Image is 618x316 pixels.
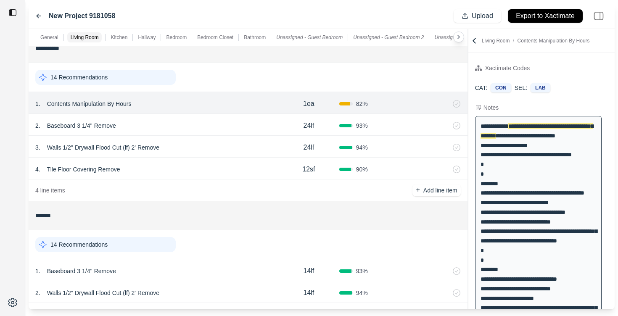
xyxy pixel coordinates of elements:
p: Export to Xactimate [516,11,575,21]
span: 93 % [356,121,368,130]
p: 14lf [304,266,314,276]
button: Upload [454,9,501,23]
div: CON [491,83,511,92]
p: 1ea [303,99,314,109]
span: / [510,38,517,44]
p: Hallway [138,34,156,41]
p: Baseboard 3 1/4'' Remove [44,265,119,277]
p: Baseboard 3 1/4'' Remove [44,120,119,132]
p: Tile Floor Covering Remove [44,163,124,175]
p: Bedroom [166,34,187,41]
p: 2 . [35,121,40,130]
span: Contents Manipulation By Hours [517,38,589,44]
p: 24lf [304,142,314,153]
span: 93 % [356,267,368,275]
p: Walls 1/2'' Drywall Flood Cut (lf) 2' Remove [44,287,163,299]
p: Add line item [423,186,457,195]
span: 82 % [356,100,368,108]
p: Unassigned - Guest Bathroom [434,34,502,41]
p: 24lf [304,121,314,131]
p: SEL: [515,84,527,92]
p: CAT: [475,84,487,92]
img: right-panel.svg [589,7,608,25]
p: 14lf [304,288,314,298]
label: New Project 9181058 [49,11,115,21]
p: 3 . [35,143,40,152]
button: Export to Xactimate [508,9,583,23]
div: LAB [531,83,550,92]
p: 14 Recommendations [50,73,108,82]
p: 4 . [35,165,40,174]
span: 94 % [356,289,368,297]
p: + [416,185,420,195]
p: Walls 1/2'' Drywall Flood Cut (lf) 2' Remove [44,142,163,153]
img: toggle sidebar [8,8,17,17]
p: 4 line items [35,186,65,195]
p: 1 . [35,100,40,108]
p: Unassigned - Guest Bedroom [276,34,343,41]
span: 90 % [356,165,368,174]
p: Living Room [71,34,99,41]
p: 2 . [35,289,40,297]
p: Bedroom Closet [197,34,233,41]
p: 1 . [35,267,40,275]
p: Living Room [482,37,590,44]
p: Kitchen [111,34,127,41]
p: 14 Recommendations [50,240,108,249]
div: Notes [483,103,499,112]
p: Contents Manipulation By Hours [44,98,135,110]
p: 12sf [302,164,315,174]
button: +Add line item [412,184,460,196]
div: Xactimate Codes [485,63,530,73]
p: General [40,34,58,41]
p: Unassigned - Guest Bedroom 2 [353,34,424,41]
p: Bathroom [244,34,266,41]
span: 94 % [356,143,368,152]
p: Upload [472,11,493,21]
